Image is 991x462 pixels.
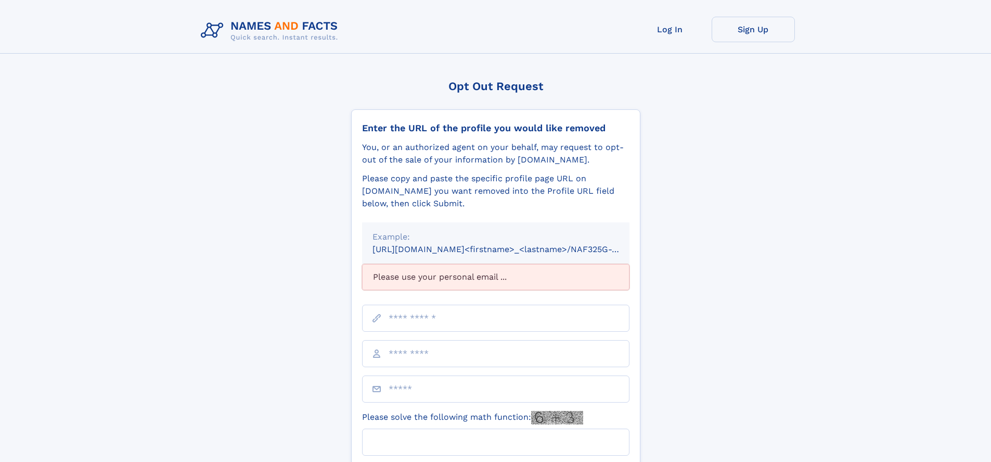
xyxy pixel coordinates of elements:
div: Opt Out Request [351,80,640,93]
div: Enter the URL of the profile you would like removed [362,122,629,134]
label: Please solve the following math function: [362,411,583,424]
a: Sign Up [712,17,795,42]
small: [URL][DOMAIN_NAME]<firstname>_<lastname>/NAF325G-xxxxxxxx [372,244,649,254]
div: Please use your personal email ... [362,264,629,290]
a: Log In [628,17,712,42]
div: Example: [372,231,619,243]
div: Please copy and paste the specific profile page URL on [DOMAIN_NAME] you want removed into the Pr... [362,172,629,210]
div: You, or an authorized agent on your behalf, may request to opt-out of the sale of your informatio... [362,141,629,166]
img: Logo Names and Facts [197,17,346,45]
